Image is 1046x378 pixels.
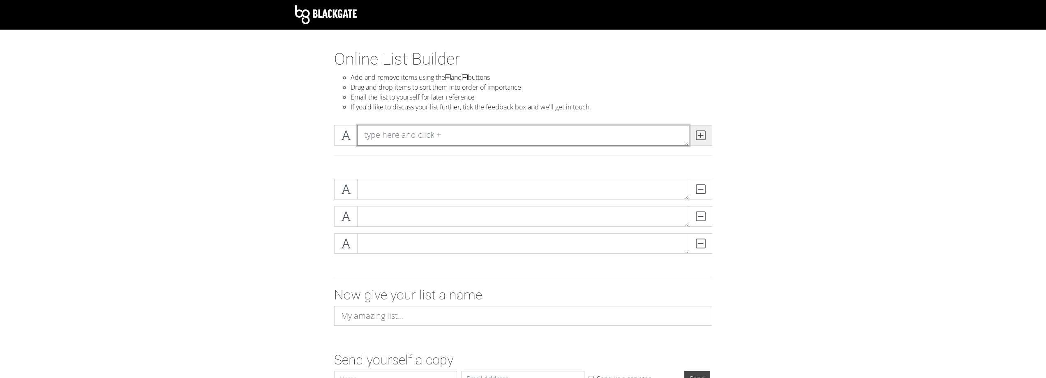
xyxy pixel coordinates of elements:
h1: Online List Builder [334,49,712,69]
img: Blackgate [295,5,357,24]
li: Drag and drop items to sort them into order of importance [351,82,712,92]
input: My amazing list... [334,306,712,326]
h2: Send yourself a copy [334,352,712,368]
h2: Now give your list a name [334,287,712,303]
li: Email the list to yourself for later reference [351,92,712,102]
li: If you'd like to discuss your list further, tick the feedback box and we'll get in touch. [351,102,712,112]
li: Add and remove items using the and buttons [351,72,712,82]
